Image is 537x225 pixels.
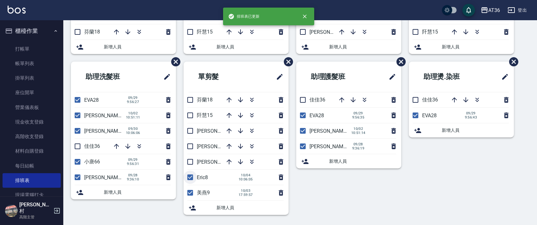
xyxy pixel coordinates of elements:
span: 修改班表的標題 [497,69,509,84]
span: 刪除班表 [166,52,181,71]
span: [PERSON_NAME]55 [84,128,128,134]
span: 佳佳36 [422,97,438,103]
span: 佳佳36 [84,143,100,149]
p: 高階主管 [19,214,52,220]
a: 排班表 [3,173,61,188]
a: 帳單列表 [3,56,61,71]
span: 10:51:11 [126,115,140,119]
span: 09/29 [464,111,478,115]
span: 10:51:14 [351,131,365,135]
span: 阡慧15 [197,29,213,35]
span: 9:56:27 [126,100,140,104]
span: 刪除班表 [504,52,519,71]
div: 新增人員 [71,40,176,54]
a: 打帳單 [3,42,61,56]
span: 佳佳36 [309,97,325,103]
span: 09/30 [126,127,140,131]
span: 美燕9 [197,190,210,196]
h2: 單剪髮 [189,65,250,88]
span: 刪除班表 [279,52,294,71]
span: [PERSON_NAME]11 [309,29,353,35]
a: 每日結帳 [3,159,61,173]
div: 新增人員 [296,40,401,54]
a: 營業儀表板 [3,100,61,115]
a: 材料自購登錄 [3,144,61,158]
span: 09/28 [351,142,365,146]
span: 9:36:19 [351,146,365,150]
img: Logo [8,6,26,14]
span: EVA28 [422,113,437,119]
a: 座位開單 [3,85,61,100]
span: 修改班表的標題 [159,69,171,84]
span: 修改班表的標題 [272,69,284,84]
span: [PERSON_NAME]16 [197,159,240,165]
span: 芬蘭18 [84,29,100,35]
button: save [462,4,475,16]
span: 09/28 [126,173,140,177]
h2: 助理燙.染班 [414,65,483,88]
span: 09/29 [126,96,140,100]
a: 現金收支登錄 [3,115,61,129]
span: 芬蘭18 [197,97,213,103]
span: EVA28 [84,97,99,103]
button: AT36 [478,4,503,17]
span: [PERSON_NAME]58 [84,174,128,180]
h5: [PERSON_NAME]村 [19,202,52,214]
span: 09/29 [126,158,140,162]
button: 櫃檯作業 [3,23,61,39]
span: [PERSON_NAME]56 [84,113,128,119]
span: 09/29 [351,111,365,115]
button: close [298,9,312,23]
h2: 助理洗髮班 [76,65,144,88]
span: 10/02 [351,127,365,131]
span: 10:06:06 [126,131,140,135]
span: 小唐66 [84,159,100,165]
span: 10/04 [239,173,253,177]
div: 新增人員 [409,123,514,137]
span: [PERSON_NAME]11 [197,128,240,134]
span: 10/02 [126,111,140,115]
span: 排班表已更新 [228,13,260,20]
span: [PERSON_NAME]56 [309,128,353,134]
span: 新增人員 [104,189,171,196]
a: 掛單列表 [3,71,61,85]
span: [PERSON_NAME]58 [309,143,353,149]
span: EVA28 [309,113,324,119]
span: 新增人員 [442,127,509,134]
span: 阡慧15 [197,112,213,118]
a: 高階收支登錄 [3,129,61,144]
span: 刪除班表 [392,52,407,71]
span: 新增人員 [216,204,284,211]
div: 新增人員 [184,40,289,54]
span: 新增人員 [216,44,284,50]
h2: 助理護髮班 [301,65,370,88]
span: 9:56:43 [464,115,478,119]
span: 17:59:57 [239,193,253,197]
span: 新增人員 [329,158,396,165]
div: 新增人員 [71,185,176,199]
span: 新增人員 [104,44,171,50]
span: 新增人員 [329,44,396,50]
span: [PERSON_NAME]6 [197,143,238,149]
span: 9:56:31 [126,162,140,166]
div: 新增人員 [184,201,289,215]
a: 現場電腦打卡 [3,188,61,202]
div: AT36 [488,6,500,14]
div: 新增人員 [296,154,401,168]
span: 9:56:35 [351,115,365,119]
div: 新增人員 [409,40,514,54]
button: 登出 [505,4,529,16]
span: Eric8 [197,174,208,180]
span: 9:36:10 [126,177,140,181]
span: 阡慧15 [422,29,438,35]
span: 10/03 [239,189,253,193]
span: 新增人員 [442,44,509,50]
img: Person [5,204,18,217]
span: 10:06:05 [239,177,253,181]
span: 修改班表的標題 [385,69,396,84]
